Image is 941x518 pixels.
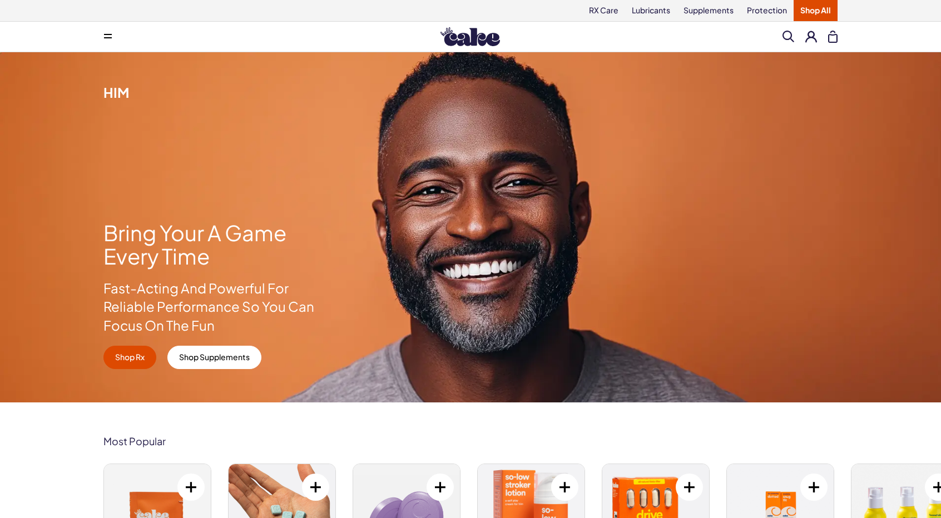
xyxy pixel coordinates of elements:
[103,279,316,335] p: Fast-Acting And Powerful For Reliable Performance So You Can Focus On The Fun
[440,27,500,46] img: Hello Cake
[103,221,316,268] h1: Bring Your A Game Every Time
[103,346,156,369] a: Shop Rx
[167,346,261,369] a: Shop Supplements
[103,84,129,101] span: Him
